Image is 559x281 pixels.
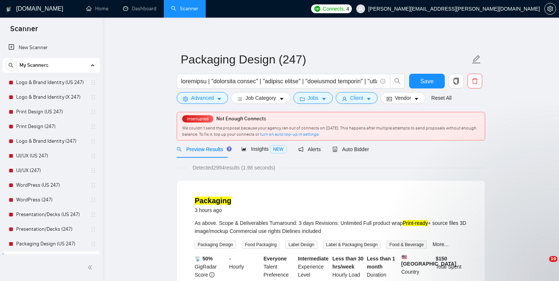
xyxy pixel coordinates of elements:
a: Print Design (US 247) [16,105,86,119]
button: idcardVendorcaret-down [381,92,425,104]
button: search [5,59,17,71]
span: Detected 2994 results (1.98 seconds) [187,164,280,172]
a: Print Design (247) [16,119,86,134]
span: double-left [87,264,95,271]
a: turn on auto top-up in settings. [260,132,320,137]
span: 10 [549,256,558,262]
span: We couldn’t send the proposal because your agency ran out of connects on [DATE]. This happens aft... [182,125,476,137]
span: Connects: [323,5,345,13]
span: holder [90,226,96,232]
span: holder [90,153,96,159]
span: search [390,78,404,84]
b: 📡 50% [195,256,213,262]
span: 4 [346,5,349,13]
a: Packaging Design (US 247) [16,237,86,251]
a: Presentation/Decks (247) [16,222,86,237]
mark: Print-ready [403,220,428,226]
div: Duration [365,255,400,279]
b: Less than 1 month [367,256,395,270]
span: Packaging Design [195,241,236,249]
a: WordPress (US 247) [16,178,86,193]
span: My Scanners [19,58,48,73]
span: bars [237,96,242,102]
b: Intermediate [298,256,328,262]
div: 3 hours ago [195,206,231,215]
input: Scanner name... [181,50,470,69]
span: holder [90,182,96,188]
span: caret-down [279,96,284,102]
b: Less than 30 hrs/week [332,256,364,270]
b: - [229,256,231,262]
div: Tooltip anchor [226,146,232,152]
span: setting [545,6,556,12]
span: Auto Bidder [332,146,369,152]
button: settingAdvancedcaret-down [177,92,228,104]
div: Country [400,255,434,279]
span: idcard [387,96,392,102]
a: searchScanner [171,6,198,12]
a: Packaging Design (247) [16,251,86,266]
img: 🇺🇸 [402,255,407,260]
button: setting [544,3,556,15]
button: folderJobscaret-down [293,92,333,104]
span: Alerts [298,146,321,152]
a: dashboardDashboard [123,6,156,12]
span: caret-down [414,96,419,102]
span: holder [90,109,96,115]
b: [GEOGRAPHIC_DATA] [401,255,457,267]
a: New Scanner [8,40,94,55]
span: user [342,96,347,102]
span: caret-down [321,96,327,102]
iframe: Intercom live chat [534,256,552,274]
span: area-chart [241,146,246,152]
input: Search Freelance Jobs... [181,77,377,86]
a: Presentation/Decks (US 247) [16,207,86,222]
span: Job Category [245,94,276,102]
span: user [358,6,363,11]
div: Hourly Load [331,255,365,279]
span: Save [420,77,433,86]
a: Logo & Brand Identity (X 247) [16,90,86,105]
div: Hourly [228,255,262,279]
span: edit [472,55,481,64]
span: holder [90,241,96,247]
span: robot [332,147,338,152]
a: UI/UX (247) [16,163,86,178]
button: barsJob Categorycaret-down [231,92,290,104]
span: caret-down [217,96,222,102]
button: copy [449,74,464,88]
a: WordPress (247) [16,193,86,207]
span: holder [90,197,96,203]
span: holder [90,94,96,100]
span: Label Design [285,241,317,249]
span: Interrupted [185,116,211,121]
span: Preview Results [177,146,230,152]
button: delete [468,74,482,88]
div: GigRadar Score [193,255,228,279]
span: search [6,63,17,68]
span: holder [90,138,96,144]
span: Jobs [308,94,319,102]
div: Talent Preference [262,255,297,279]
span: Food & Beverage [386,241,426,249]
div: Experience Level [296,255,331,279]
img: logo [6,3,11,15]
a: UI/UX (US 247) [16,149,86,163]
span: holder [90,124,96,129]
span: Food Packaging [242,241,280,249]
span: holder [90,212,96,218]
span: Scanner [4,23,44,39]
div: Total Spent [434,255,469,279]
span: notification [298,147,303,152]
span: Client [350,94,363,102]
span: setting [183,96,188,102]
button: Save [409,74,445,88]
span: holder [90,168,96,174]
div: As above. Scope & Deliverables Turnaround: 3 days Revisions: Unlimited Full product wrap + source... [195,219,467,235]
span: info-circle [381,79,385,84]
span: Vendor [395,94,411,102]
a: setting [544,6,556,12]
span: Insights [241,146,286,152]
a: Packaging [195,197,231,205]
